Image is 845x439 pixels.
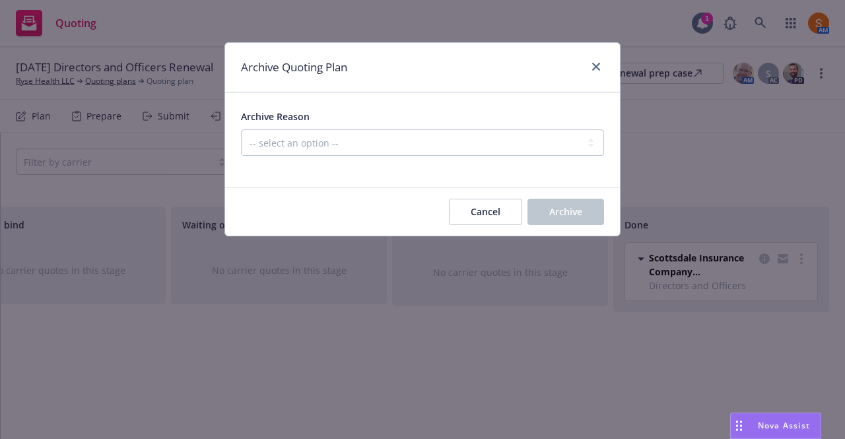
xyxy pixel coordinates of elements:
[549,205,582,218] span: Archive
[471,205,500,218] span: Cancel
[588,59,604,75] a: close
[449,199,522,225] button: Cancel
[730,413,821,439] button: Nova Assist
[758,420,810,431] span: Nova Assist
[241,59,347,76] h1: Archive Quoting Plan
[731,413,747,438] div: Drag to move
[241,110,310,123] span: Archive Reason
[527,199,604,225] button: Archive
